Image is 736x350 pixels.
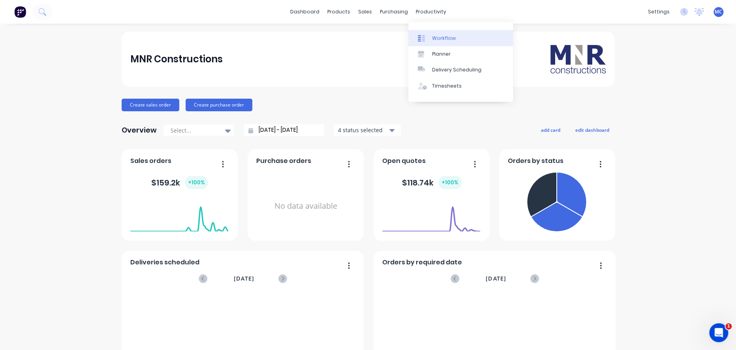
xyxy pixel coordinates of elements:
div: products [323,6,354,18]
span: Orders by status [508,156,563,166]
div: Delivery Scheduling [432,66,481,73]
button: edit dashboard [570,125,614,135]
span: Sales orders [130,156,171,166]
button: 4 status selected [334,124,401,136]
div: sales [354,6,376,18]
div: productivity [412,6,450,18]
div: settings [644,6,674,18]
div: Workflow [432,35,456,42]
button: add card [536,125,565,135]
img: Factory [14,6,26,18]
span: 1 [725,323,732,329]
iframe: Intercom live chat [709,323,728,342]
div: $ 159.2k [151,176,208,189]
a: Delivery Scheduling [408,62,513,78]
a: Timesheets [408,78,513,94]
div: + 100 % [438,176,462,189]
div: purchasing [376,6,412,18]
img: MNR Constructions [550,45,606,73]
div: No data available [256,169,355,243]
div: $ 118.74k [402,176,462,189]
div: MNR Constructions [130,51,223,67]
span: Open quotes [382,156,426,166]
span: [DATE] [234,274,254,283]
div: Planner [432,51,451,58]
a: dashboard [286,6,323,18]
button: Create sales order [122,99,179,111]
button: Create purchase order [186,99,252,111]
span: MC [715,8,722,15]
a: Planner [408,46,513,62]
a: Workflow [408,30,513,46]
div: Timesheets [432,82,462,90]
span: Purchase orders [256,156,311,166]
span: [DATE] [486,274,506,283]
div: 4 status selected [338,126,388,134]
div: + 100 % [185,176,208,189]
div: Overview [122,122,157,138]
